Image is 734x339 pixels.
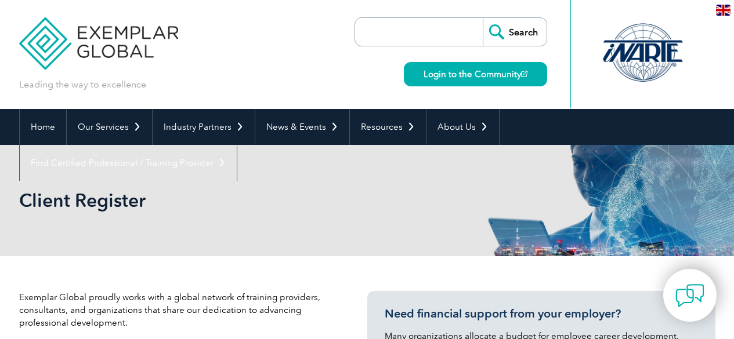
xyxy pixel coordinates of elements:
h2: Client Register [19,191,507,210]
input: Search [483,18,547,46]
a: Login to the Community [404,62,547,86]
a: Home [20,109,66,145]
a: Find Certified Professional / Training Provider [20,145,237,181]
a: About Us [426,109,499,145]
a: Resources [350,109,426,145]
p: Exemplar Global proudly works with a global network of training providers, consultants, and organ... [19,291,332,329]
img: en [716,5,731,16]
a: News & Events [255,109,349,145]
h3: Need financial support from your employer? [385,307,698,321]
img: contact-chat.png [675,281,704,310]
a: Our Services [67,109,152,145]
img: open_square.png [521,71,527,77]
a: Industry Partners [153,109,255,145]
p: Leading the way to excellence [19,78,146,91]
